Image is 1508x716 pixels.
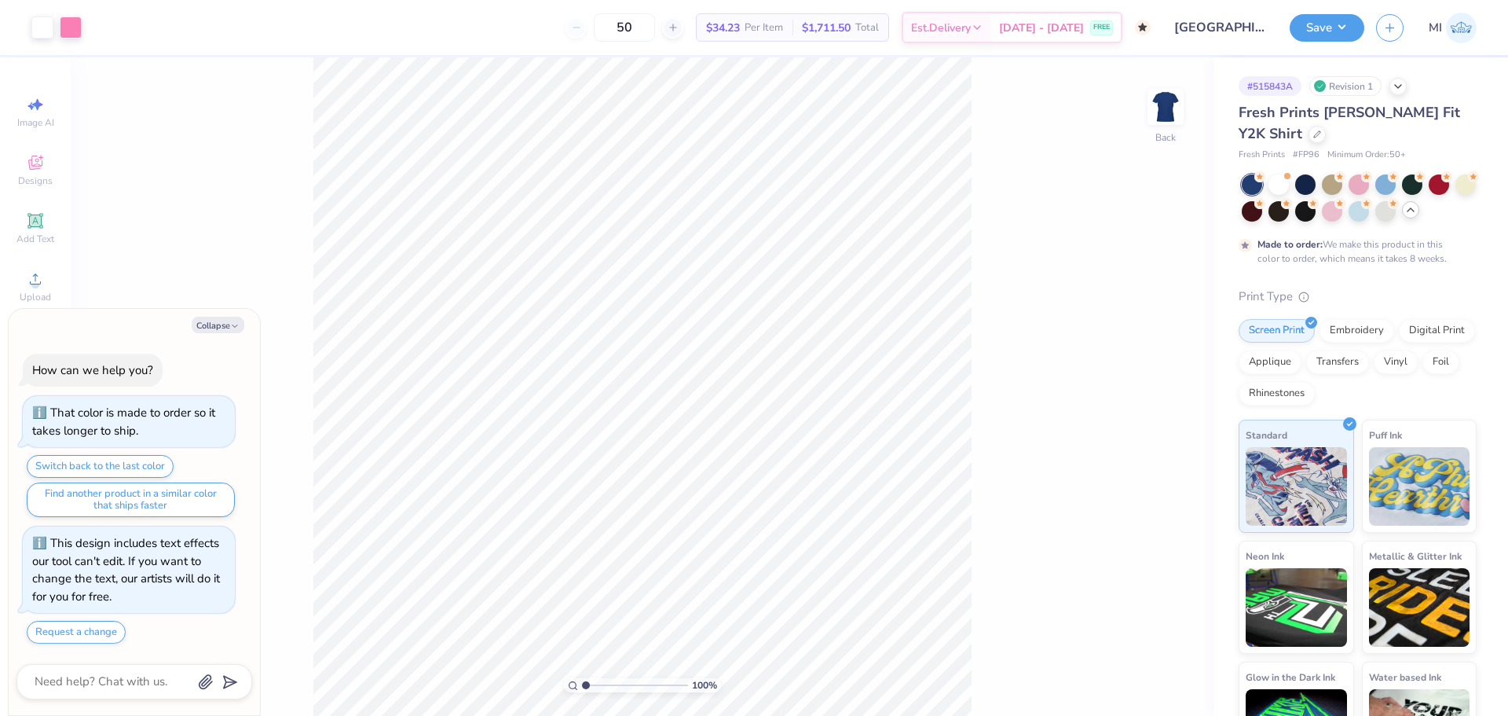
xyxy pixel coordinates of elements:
[855,20,879,36] span: Total
[1239,149,1285,162] span: Fresh Prints
[1246,447,1347,526] img: Standard
[1239,382,1315,406] div: Rhinestones
[1093,22,1110,33] span: FREE
[1246,427,1287,443] span: Standard
[1309,76,1382,96] div: Revision 1
[745,20,783,36] span: Per Item
[1446,13,1477,43] img: Ma. Isabella Adad
[1239,288,1477,306] div: Print Type
[192,317,244,333] button: Collapse
[1306,351,1369,374] div: Transfers
[1257,238,1323,251] strong: Made to order:
[1239,351,1301,374] div: Applique
[706,20,740,36] span: $34.23
[1399,319,1475,343] div: Digital Print
[1246,568,1347,647] img: Neon Ink
[32,405,215,439] div: That color is made to order so it takes longer to ship.
[1239,76,1301,96] div: # 515843A
[1290,14,1364,42] button: Save
[1429,13,1477,43] a: MI
[1369,669,1441,685] span: Water based Ink
[1374,351,1418,374] div: Vinyl
[17,116,54,129] span: Image AI
[27,621,126,644] button: Request a change
[1246,548,1284,564] span: Neon Ink
[16,233,54,245] span: Add Text
[1429,19,1442,37] span: MI
[27,455,174,478] button: Switch back to the last color
[1239,319,1315,343] div: Screen Print
[1239,103,1460,143] span: Fresh Prints [PERSON_NAME] Fit Y2K Shirt
[802,20,851,36] span: $1,711.50
[1162,12,1278,43] input: Untitled Design
[32,362,153,378] div: How can we help you?
[1369,568,1470,647] img: Metallic & Glitter Ink
[18,174,53,187] span: Designs
[692,678,717,692] span: 100 %
[911,20,971,36] span: Est. Delivery
[594,13,655,42] input: – –
[1369,548,1462,564] span: Metallic & Glitter Ink
[1422,351,1459,374] div: Foil
[32,535,220,604] div: This design includes text effects our tool can't edit. If you want to change the text, our artist...
[1369,447,1470,526] img: Puff Ink
[1246,669,1335,685] span: Glow in the Dark Ink
[1150,91,1181,123] img: Back
[20,291,51,303] span: Upload
[1369,427,1402,443] span: Puff Ink
[1319,319,1394,343] div: Embroidery
[1155,130,1176,145] div: Back
[1293,149,1319,162] span: # FP96
[1327,149,1406,162] span: Minimum Order: 50 +
[999,20,1084,36] span: [DATE] - [DATE]
[27,483,235,517] button: Find another product in a similar color that ships faster
[1257,237,1451,266] div: We make this product in this color to order, which means it takes 8 weeks.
